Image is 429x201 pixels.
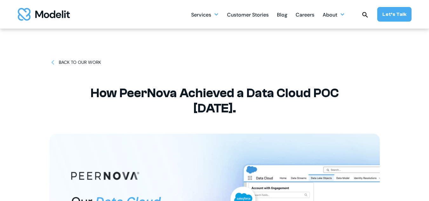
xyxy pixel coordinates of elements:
div: Blog [277,9,287,22]
div: BACK TO OUR WORK [59,59,101,66]
a: home [18,8,70,21]
a: Careers [296,8,314,21]
h1: How PeerNova Achieved a Data Cloud POC [DATE]. [72,85,358,116]
div: Let’s Talk [382,11,406,18]
div: Customer Stories [227,9,269,22]
div: Services [191,8,219,21]
div: Services [191,9,211,22]
img: modelit logo [18,8,70,21]
a: Customer Stories [227,8,269,21]
div: Careers [296,9,314,22]
div: About [323,8,345,21]
div: About [323,9,337,22]
a: Let’s Talk [377,7,412,22]
a: Blog [277,8,287,21]
a: BACK TO OUR WORK [50,59,101,66]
